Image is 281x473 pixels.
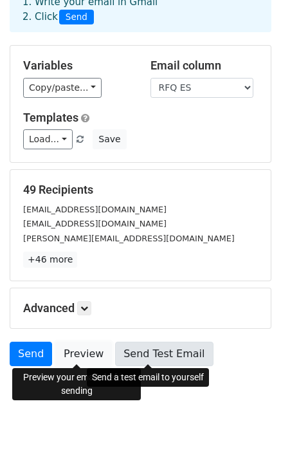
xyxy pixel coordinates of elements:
[217,411,281,473] iframe: Chat Widget
[93,129,126,149] button: Save
[87,368,209,387] div: Send a test email to yourself
[23,129,73,149] a: Load...
[23,234,235,243] small: [PERSON_NAME][EMAIL_ADDRESS][DOMAIN_NAME]
[12,368,141,400] div: Preview your emails before sending
[23,205,167,214] small: [EMAIL_ADDRESS][DOMAIN_NAME]
[23,78,102,98] a: Copy/paste...
[23,111,78,124] a: Templates
[115,342,213,366] a: Send Test Email
[23,301,258,315] h5: Advanced
[23,252,77,268] a: +46 more
[55,342,112,366] a: Preview
[10,342,52,366] a: Send
[217,411,281,473] div: Виджет чата
[150,59,258,73] h5: Email column
[23,59,131,73] h5: Variables
[23,219,167,228] small: [EMAIL_ADDRESS][DOMAIN_NAME]
[23,183,258,197] h5: 49 Recipients
[59,10,94,25] span: Send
